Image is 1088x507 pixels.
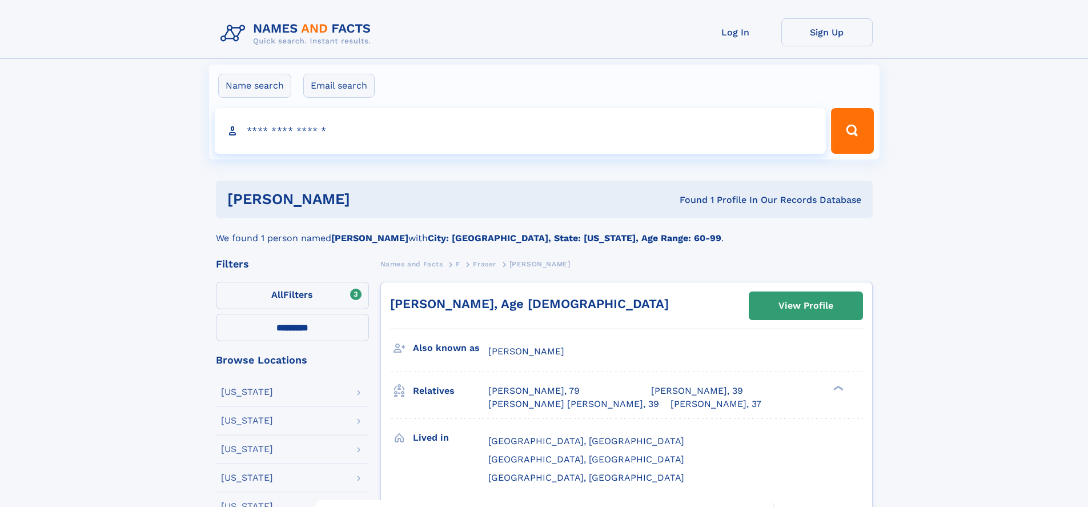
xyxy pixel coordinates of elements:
[218,74,291,98] label: Name search
[488,346,564,357] span: [PERSON_NAME]
[216,18,380,49] img: Logo Names and Facts
[380,257,443,271] a: Names and Facts
[651,385,743,397] a: [PERSON_NAME], 39
[221,445,273,454] div: [US_STATE]
[303,74,375,98] label: Email search
[216,282,369,309] label: Filters
[690,18,781,46] a: Log In
[515,194,861,206] div: Found 1 Profile In Our Records Database
[456,257,460,271] a: F
[221,416,273,425] div: [US_STATE]
[778,293,833,319] div: View Profile
[413,428,488,448] h3: Lived in
[749,292,862,320] a: View Profile
[488,398,659,410] a: [PERSON_NAME] [PERSON_NAME], 39
[331,233,408,243] b: [PERSON_NAME]
[413,338,488,358] h3: Also known as
[488,436,684,446] span: [GEOGRAPHIC_DATA], [GEOGRAPHIC_DATA]
[390,297,669,311] a: [PERSON_NAME], Age [DEMOGRAPHIC_DATA]
[215,108,826,154] input: search input
[216,355,369,365] div: Browse Locations
[781,18,873,46] a: Sign Up
[456,260,460,268] span: F
[488,454,684,465] span: [GEOGRAPHIC_DATA], [GEOGRAPHIC_DATA]
[216,218,873,245] div: We found 1 person named with .
[271,289,283,300] span: All
[221,388,273,397] div: [US_STATE]
[473,257,496,271] a: Fraser
[227,192,515,206] h1: [PERSON_NAME]
[831,108,873,154] button: Search Button
[428,233,721,243] b: City: [GEOGRAPHIC_DATA], State: [US_STATE], Age Range: 60-99
[488,472,684,483] span: [GEOGRAPHIC_DATA], [GEOGRAPHIC_DATA]
[221,473,273,482] div: [US_STATE]
[671,398,761,410] a: [PERSON_NAME], 37
[216,259,369,269] div: Filters
[413,381,488,401] h3: Relatives
[488,385,580,397] a: [PERSON_NAME], 79
[830,385,844,392] div: ❯
[473,260,496,268] span: Fraser
[509,260,571,268] span: [PERSON_NAME]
